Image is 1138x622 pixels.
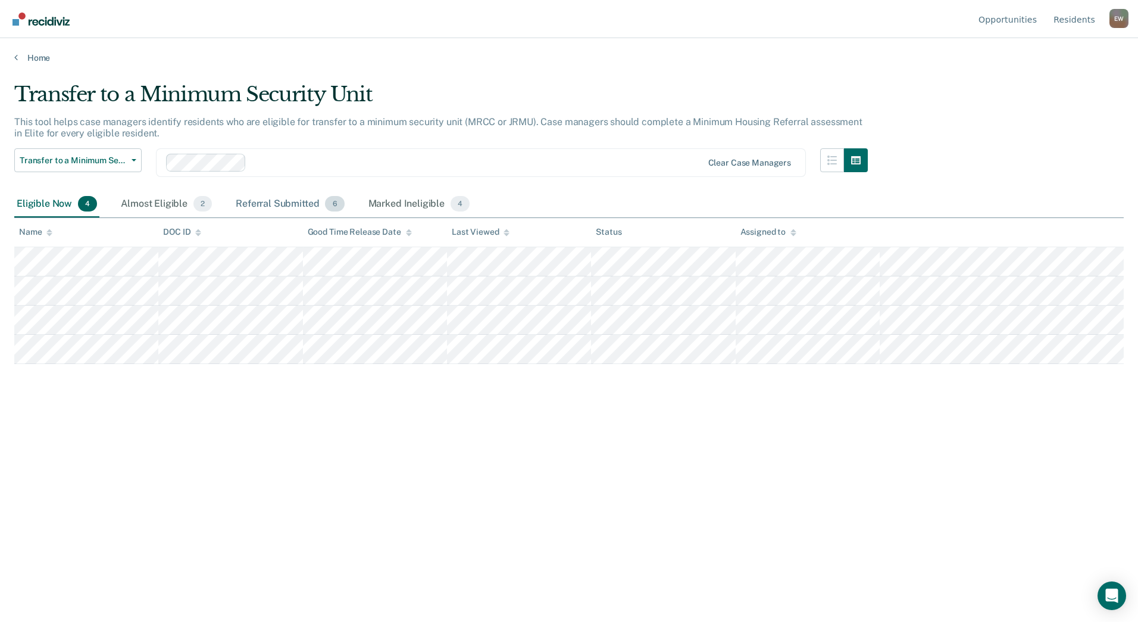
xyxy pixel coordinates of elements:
div: DOC ID [163,227,201,237]
div: Assigned to [740,227,796,237]
span: Transfer to a Minimum Security Unit [20,155,127,166]
img: Recidiviz [12,13,70,26]
div: Last Viewed [452,227,509,237]
div: Open Intercom Messenger [1098,581,1126,610]
span: 6 [325,196,344,212]
button: Transfer to a Minimum Security Unit [14,148,142,172]
div: Eligible Now4 [14,191,99,217]
div: Clear case managers [708,158,791,168]
span: 2 [193,196,212,212]
a: Home [14,52,1124,63]
div: Referral Submitted6 [233,191,346,217]
span: 4 [78,196,97,212]
div: Good Time Release Date [308,227,412,237]
div: Marked Ineligible4 [366,191,473,217]
div: Status [596,227,621,237]
div: Almost Eligible2 [118,191,214,217]
p: This tool helps case managers identify residents who are eligible for transfer to a minimum secur... [14,116,862,139]
button: Profile dropdown button [1109,9,1128,28]
div: Name [19,227,52,237]
div: E W [1109,9,1128,28]
span: 4 [451,196,470,212]
div: Transfer to a Minimum Security Unit [14,82,868,116]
